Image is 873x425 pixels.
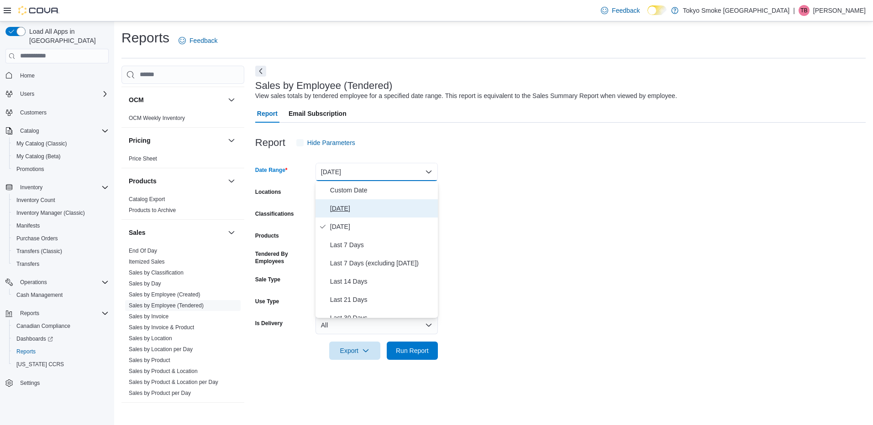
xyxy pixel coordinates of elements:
[129,270,184,276] a: Sales by Classification
[5,65,109,414] nav: Complex example
[129,136,224,145] button: Pricing
[293,134,359,152] button: Hide Parameters
[329,342,380,360] button: Export
[129,95,224,104] button: OCM
[9,163,112,176] button: Promotions
[20,90,34,98] span: Users
[2,69,112,82] button: Home
[647,15,648,16] span: Dark Mode
[16,260,39,268] span: Transfers
[13,138,109,149] span: My Catalog (Classic)
[9,332,112,345] a: Dashboards
[20,109,47,116] span: Customers
[9,219,112,232] button: Manifests
[13,138,71,149] a: My Catalog (Classic)
[2,106,112,119] button: Customers
[13,359,109,370] span: Washington CCRS
[255,276,280,283] label: Sale Type
[129,115,185,121] a: OCM Weekly Inventory
[16,182,46,193] button: Inventory
[9,320,112,332] button: Canadian Compliance
[13,195,109,206] span: Inventory Count
[13,151,64,162] a: My Catalog (Beta)
[289,104,347,123] span: Email Subscription
[16,378,43,389] a: Settings
[9,258,112,270] button: Transfers
[129,95,144,104] h3: OCM
[16,70,109,81] span: Home
[16,348,36,355] span: Reports
[9,194,112,207] button: Inventory Count
[129,114,185,122] span: OCM Weekly Inventory
[255,298,279,305] label: Use Type
[20,310,39,317] span: Reports
[129,324,194,331] span: Sales by Invoice & Product
[13,207,89,218] a: Inventory Manager (Classic)
[129,302,204,309] span: Sales by Employee (Tendered)
[2,181,112,194] button: Inventory
[16,277,109,288] span: Operations
[129,379,218,385] a: Sales by Product & Location per Day
[16,107,50,118] a: Customers
[129,313,168,320] span: Sales by Invoice
[2,124,112,137] button: Catalog
[16,166,44,173] span: Promotions
[13,233,62,244] a: Purchase Orders
[16,88,109,99] span: Users
[129,346,193,352] a: Sales by Location per Day
[129,291,200,298] span: Sales by Employee (Created)
[129,357,170,363] a: Sales by Product
[16,222,40,229] span: Manifests
[597,1,643,20] a: Feedback
[13,333,109,344] span: Dashboards
[330,258,434,269] span: Last 7 Days (excluding [DATE])
[129,207,176,213] a: Products to Archive
[793,5,795,16] p: |
[16,377,109,389] span: Settings
[16,125,109,136] span: Catalog
[26,27,109,45] span: Load All Apps in [GEOGRAPHIC_DATA]
[255,137,285,148] h3: Report
[683,5,790,16] p: Tokyo Smoke [GEOGRAPHIC_DATA]
[129,291,200,298] a: Sales by Employee (Created)
[13,259,109,270] span: Transfers
[129,155,157,162] a: Price Sheet
[129,280,161,287] span: Sales by Day
[129,248,157,254] a: End Of Day
[129,335,172,342] span: Sales by Location
[18,6,59,15] img: Cova
[16,209,85,217] span: Inventory Manager (Classic)
[16,107,109,118] span: Customers
[16,140,67,147] span: My Catalog (Classic)
[16,70,38,81] a: Home
[2,88,112,100] button: Users
[129,155,157,162] span: Price Sheet
[13,220,43,231] a: Manifests
[16,248,62,255] span: Transfers (Classic)
[129,176,157,186] h3: Products
[13,321,74,332] a: Canadian Compliance
[16,361,64,368] span: [US_STATE] CCRS
[16,197,55,204] span: Inventory Count
[129,228,146,237] h3: Sales
[647,5,667,15] input: Dark Mode
[330,221,434,232] span: [DATE]
[129,280,161,287] a: Sales by Day
[121,194,244,219] div: Products
[316,316,438,334] button: All
[129,247,157,254] span: End Of Day
[129,368,198,374] a: Sales by Product & Location
[13,220,109,231] span: Manifests
[20,127,39,135] span: Catalog
[13,164,109,175] span: Promotions
[13,233,109,244] span: Purchase Orders
[255,91,677,101] div: View sales totals by tendered employee for a specified date range. This report is equivalent to t...
[129,259,165,265] a: Itemized Sales
[255,80,393,91] h3: Sales by Employee (Tendered)
[330,203,434,214] span: [DATE]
